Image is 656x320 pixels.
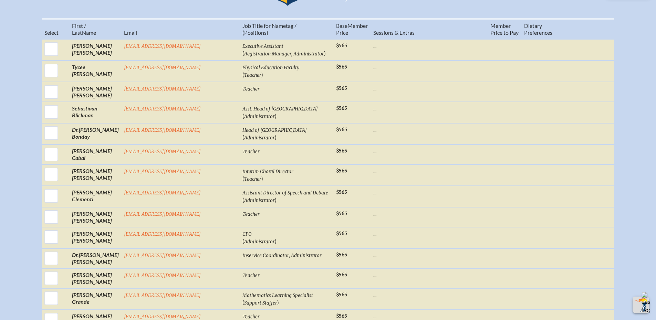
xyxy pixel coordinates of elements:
p: ... [373,291,485,298]
span: Head of [GEOGRAPHIC_DATA] [242,127,307,133]
span: ) [275,196,277,203]
span: $565 [336,148,347,154]
p: ... [373,271,485,278]
a: [EMAIL_ADDRESS][DOMAIN_NAME] [124,253,201,258]
span: $565 [336,105,347,111]
span: Physical Education Faculty [242,65,299,71]
span: Last [72,29,82,36]
th: Diet [521,19,576,39]
td: [PERSON_NAME] [PERSON_NAME] [69,82,121,102]
span: $565 [336,272,347,278]
a: [EMAIL_ADDRESS][DOMAIN_NAME] [124,292,201,298]
span: ) [275,134,277,140]
a: [EMAIL_ADDRESS][DOMAIN_NAME] [124,273,201,278]
p: ... [373,64,485,71]
span: $565 [336,127,347,132]
p: ... [373,126,485,133]
span: ( [242,113,244,119]
span: ary Preferences [524,22,552,36]
span: Teacher [242,211,260,217]
span: Teacher [242,273,260,278]
a: [EMAIL_ADDRESS][DOMAIN_NAME] [124,314,201,320]
span: $565 [336,64,347,70]
th: Name [69,19,121,39]
td: [PERSON_NAME] [PERSON_NAME] [69,227,121,248]
span: CFO [242,231,252,237]
td: [PERSON_NAME] [PERSON_NAME] [69,207,121,227]
p: ... [373,85,485,92]
a: [EMAIL_ADDRESS][DOMAIN_NAME] [124,86,201,92]
span: Teacher [242,86,260,92]
span: Dr. [72,126,79,133]
span: $565 [336,85,347,91]
th: Member Price to Pay [488,19,521,39]
a: [EMAIL_ADDRESS][DOMAIN_NAME] [124,43,201,49]
p: ... [373,105,485,112]
span: Dr. [72,252,79,258]
span: ) [275,238,277,244]
td: Tycee [PERSON_NAME] [69,61,121,82]
a: [EMAIL_ADDRESS][DOMAIN_NAME] [124,231,201,237]
span: $565 [336,168,347,174]
a: [EMAIL_ADDRESS][DOMAIN_NAME] [124,169,201,174]
span: Asst. Head of [GEOGRAPHIC_DATA] [242,106,318,112]
a: [EMAIL_ADDRESS][DOMAIN_NAME] [124,65,201,71]
span: ( [242,71,244,78]
span: Executive Assistant [242,43,283,49]
p: ... [373,313,485,320]
span: ( [242,238,244,244]
span: $565 [336,43,347,49]
span: Teacher [242,149,260,154]
span: ) [275,113,277,119]
p: ... [373,252,485,258]
span: Support Staffer [244,300,277,306]
p: ... [373,210,485,217]
th: Memb [333,19,371,39]
span: ) [324,50,326,56]
td: [PERSON_NAME] [PERSON_NAME] [69,39,121,61]
a: [EMAIL_ADDRESS][DOMAIN_NAME] [124,190,201,196]
th: Job Title for Nametag / (Positions) [240,19,333,39]
span: Select [44,29,59,36]
span: Interim Choral Director [242,169,293,174]
td: [PERSON_NAME] Grande [69,288,121,310]
p: ... [373,168,485,174]
img: To the top [634,298,648,312]
a: [EMAIL_ADDRESS][DOMAIN_NAME] [124,211,201,217]
span: Registration Manager, Administrator [244,51,324,57]
span: ( [242,134,244,140]
span: Teacher [244,176,261,182]
span: $565 [336,231,347,236]
span: $565 [336,252,347,258]
span: ) [261,175,263,182]
span: ( [242,50,244,56]
span: Administrator [244,239,275,245]
span: $565 [336,292,347,298]
span: er [363,22,368,29]
a: [EMAIL_ADDRESS][DOMAIN_NAME] [124,106,201,112]
td: [PERSON_NAME] Cabal [69,145,121,164]
th: Sessions & Extras [371,19,488,39]
td: Sebastiaan Blickman [69,102,121,123]
span: Price [336,29,348,36]
td: [PERSON_NAME] Bonday [69,123,121,145]
p: ... [373,189,485,196]
span: First / [72,22,86,29]
a: [EMAIL_ADDRESS][DOMAIN_NAME] [124,127,201,133]
p: ... [373,148,485,154]
span: ( [242,299,244,306]
a: [EMAIL_ADDRESS][DOMAIN_NAME] [124,149,201,154]
span: $565 [336,313,347,319]
button: Scroll Top [633,297,649,313]
span: ( [242,175,244,182]
td: [PERSON_NAME] [PERSON_NAME] [69,268,121,288]
span: Inservice Coordinator, Administrator [242,253,322,258]
td: [PERSON_NAME] Clementi [69,186,121,207]
span: $565 [336,189,347,195]
span: Mathematics Learning Specialist [242,292,313,298]
span: ) [261,71,263,78]
span: ( [242,196,244,203]
p: ... [373,230,485,237]
th: Email [121,19,240,39]
span: Teacher [244,72,261,78]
